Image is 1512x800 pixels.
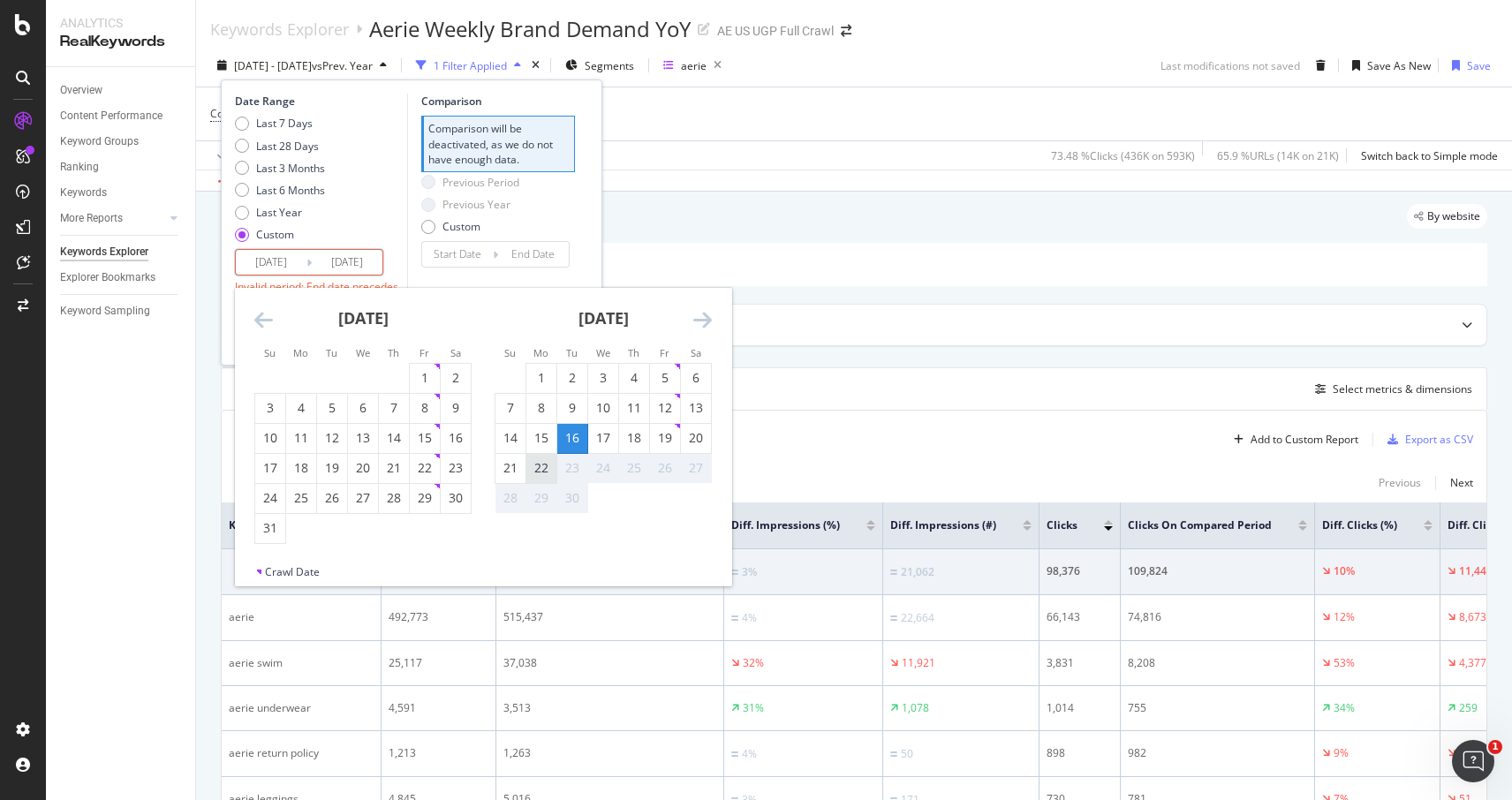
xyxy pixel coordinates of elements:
div: Last 28 Days [235,139,325,154]
div: 19 [317,459,347,477]
td: Selected as start date. Tuesday, September 16, 2025 [557,423,588,453]
div: 16 [441,429,471,447]
div: 73.48 % Clicks ( 436K on 593K ) [1051,148,1195,163]
div: Last 28 Days [256,139,319,154]
td: Choose Friday, August 1, 2025 as your check-out date. It’s available. [410,363,441,393]
td: Choose Friday, August 29, 2025 as your check-out date. It’s available. [410,483,441,513]
div: Keywords Explorer [60,243,148,261]
small: Th [388,346,399,359]
div: 14 [495,429,525,447]
div: Export as CSV [1405,432,1473,447]
div: 13 [681,399,711,417]
span: Keyword [229,517,338,533]
td: Choose Saturday, August 9, 2025 as your check-out date. It’s available. [441,393,472,423]
div: More Reports [60,209,123,228]
div: Crawl Date [265,564,320,579]
td: Choose Wednesday, August 20, 2025 as your check-out date. It’s available. [348,453,379,483]
div: aerie underwear [229,700,374,716]
div: 34% [1334,700,1355,716]
div: 3 [255,399,285,417]
td: Choose Sunday, August 17, 2025 as your check-out date. It’s available. [255,453,286,483]
div: aerie [229,609,374,625]
div: 50 [901,746,913,762]
td: Choose Monday, September 22, 2025 as your check-out date. It’s available. [526,453,557,483]
td: Not available. Thursday, September 25, 2025 [619,453,650,483]
div: 5 [650,369,680,387]
div: 29 [410,489,440,507]
div: 1 [526,369,556,387]
td: Choose Thursday, August 28, 2025 as your check-out date. It’s available. [379,483,410,513]
img: Equal [731,615,738,621]
span: Diff. Clicks (%) [1322,517,1397,533]
small: We [356,346,370,359]
div: Explorer Bookmarks [60,268,155,287]
button: Add to Custom Report [1227,426,1358,454]
div: 4,591 [389,700,488,716]
div: Keywords [60,184,107,202]
td: Choose Friday, August 8, 2025 as your check-out date. It’s available. [410,393,441,423]
div: 11 [286,429,316,447]
div: Last Year [235,205,325,220]
small: Su [504,346,516,359]
td: Choose Friday, September 12, 2025 as your check-out date. It’s available. [650,393,681,423]
div: Last 6 Months [235,183,325,198]
td: Not available. Sunday, September 28, 2025 [495,483,526,513]
td: Choose Thursday, August 7, 2025 as your check-out date. It’s available. [379,393,410,423]
strong: [DATE] [338,307,389,328]
button: 1 Filter Applied [409,51,528,79]
small: Fr [660,346,669,359]
a: More Reports [60,209,165,228]
div: 2 [441,369,471,387]
div: 17 [588,429,618,447]
div: 4% [742,610,757,626]
button: aerie [656,51,729,79]
td: Choose Wednesday, September 10, 2025 as your check-out date. It’s available. [588,393,619,423]
div: Comparison will be deactivated, as we do not have enough data. [421,116,575,171]
div: Previous Period [421,175,519,190]
td: Choose Saturday, September 6, 2025 as your check-out date. It’s available. [681,363,712,393]
td: Choose Saturday, August 16, 2025 as your check-out date. It’s available. [441,423,472,453]
div: 19 [650,429,680,447]
td: Choose Wednesday, August 27, 2025 as your check-out date. It’s available. [348,483,379,513]
div: 28 [379,489,409,507]
td: Choose Monday, September 15, 2025 as your check-out date. It’s available. [526,423,557,453]
td: Choose Wednesday, September 17, 2025 as your check-out date. It’s available. [588,423,619,453]
td: Choose Thursday, August 14, 2025 as your check-out date. It’s available. [379,423,410,453]
div: 3% [742,564,757,580]
div: Comparison [421,94,575,109]
div: aerie [681,58,707,73]
div: Previous Year [442,197,510,212]
td: Choose Tuesday, August 12, 2025 as your check-out date. It’s available. [317,423,348,453]
div: 898 [1047,745,1113,761]
small: Sa [450,346,461,359]
div: 20 [681,429,711,447]
td: Not available. Monday, September 29, 2025 [526,483,557,513]
div: 3 [588,369,618,387]
div: 515,437 [503,609,716,625]
iframe: Intercom live chat [1452,740,1494,782]
div: 12% [1334,609,1355,625]
td: Choose Saturday, September 13, 2025 as your check-out date. It’s available. [681,393,712,423]
div: 12 [650,399,680,417]
div: 30 [557,489,587,507]
td: Not available. Tuesday, September 30, 2025 [557,483,588,513]
div: 27 [681,459,711,477]
div: 23 [441,459,471,477]
td: Choose Thursday, August 21, 2025 as your check-out date. It’s available. [379,453,410,483]
td: Choose Sunday, August 24, 2025 as your check-out date. It’s available. [255,483,286,513]
div: 21,062 [901,564,934,580]
div: 24 [588,459,618,477]
input: Start Date [422,242,493,267]
div: Move backward to switch to the previous month. [254,309,273,331]
div: 8 [526,399,556,417]
td: Choose Sunday, September 7, 2025 as your check-out date. It’s available. [495,393,526,423]
td: Choose Wednesday, August 6, 2025 as your check-out date. It’s available. [348,393,379,423]
div: 32% [743,655,764,671]
small: Sa [691,346,701,359]
span: [DATE] - [DATE] [234,58,312,73]
div: 27 [348,489,378,507]
div: 74,816 [1128,609,1307,625]
a: Keywords [60,184,183,202]
div: RealKeywords [60,32,181,52]
img: Equal [890,751,897,757]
